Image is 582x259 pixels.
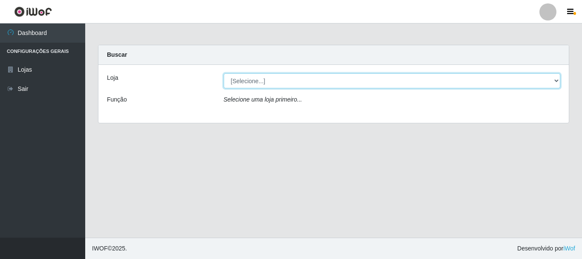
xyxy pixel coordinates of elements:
[224,96,302,103] i: Selecione uma loja primeiro...
[563,245,575,252] a: iWof
[107,73,118,82] label: Loja
[92,244,127,253] span: © 2025 .
[14,6,52,17] img: CoreUI Logo
[107,51,127,58] strong: Buscar
[107,95,127,104] label: Função
[92,245,108,252] span: IWOF
[517,244,575,253] span: Desenvolvido por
